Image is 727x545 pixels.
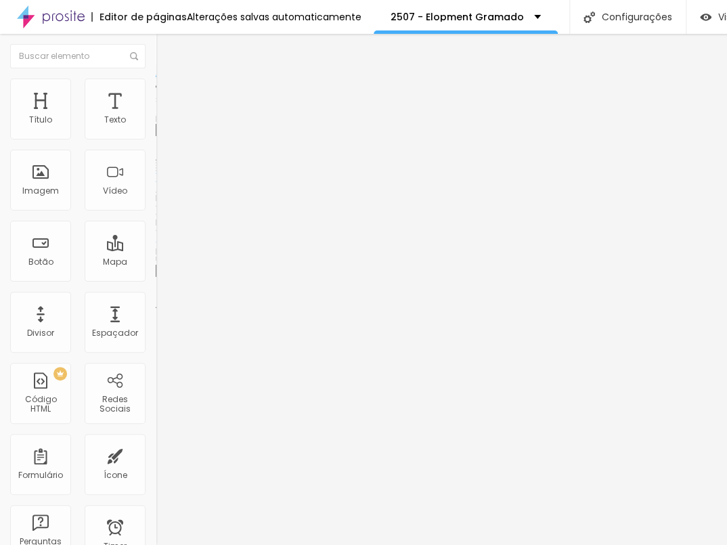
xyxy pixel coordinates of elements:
img: Icone [130,52,138,60]
p: 2507 - Elopment Gramado [391,12,524,22]
div: Imagem [22,186,59,196]
div: Alterações salvas automaticamente [187,12,361,22]
img: view-1.svg [700,12,711,23]
div: Formulário [18,471,63,480]
img: Icone [583,12,595,23]
div: Redes Sociais [88,395,141,414]
div: Botão [28,257,53,267]
div: Título [29,115,52,125]
div: Mapa [103,257,127,267]
div: Ícone [104,471,127,480]
div: Texto [104,115,126,125]
div: Divisor [27,328,54,338]
input: Buscar elemento [10,44,146,68]
div: Código HTML [14,395,67,414]
div: Espaçador [92,328,138,338]
div: Vídeo [103,186,127,196]
div: Editor de páginas [91,12,187,22]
